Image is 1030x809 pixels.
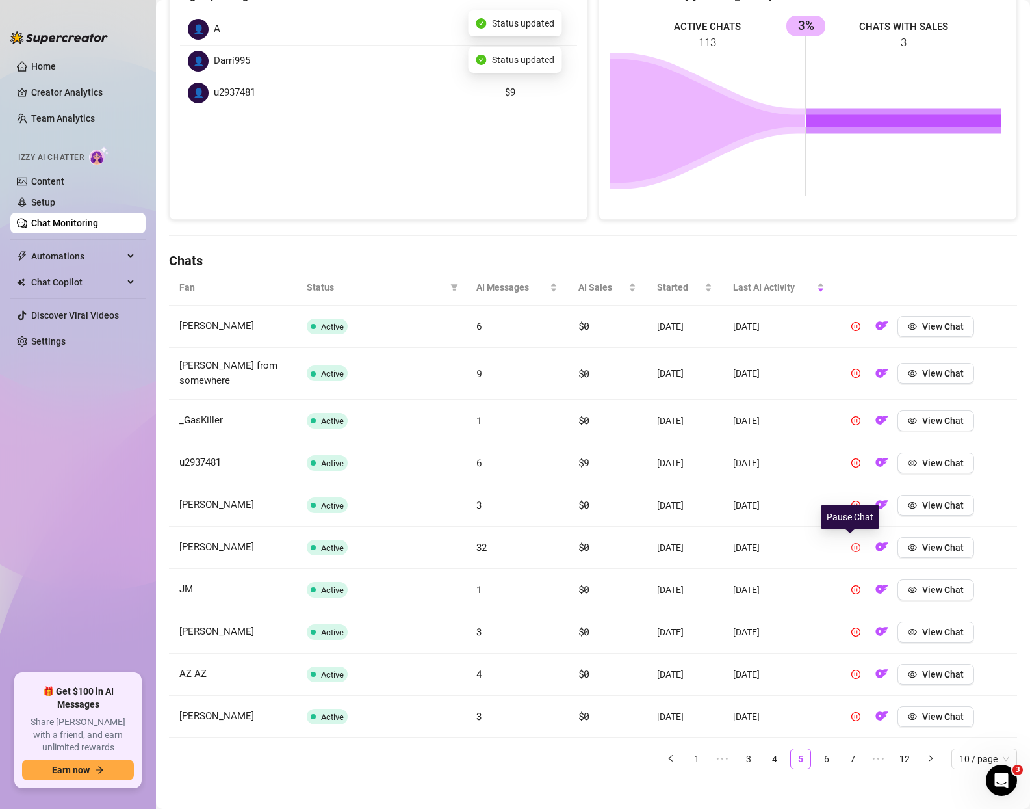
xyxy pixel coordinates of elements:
span: [PERSON_NAME] [179,541,254,553]
span: 6 [476,456,482,469]
span: Last AI Activity [733,280,815,295]
span: check-circle [476,18,487,29]
p: A few hours [110,16,160,29]
button: right [920,749,941,769]
td: [DATE] [723,654,836,696]
li: 5 [790,749,811,769]
button: View Chat [897,706,974,727]
h1: 🌟 Supercreator [99,7,181,16]
button: OF [871,579,892,600]
span: $0 [578,498,589,511]
div: Failed message [10,127,250,196]
div: Hey, What brings you here [DATE]?[PERSON_NAME] • [DATE] [10,75,192,103]
span: pause-circle [851,501,860,510]
div: Close [228,5,251,29]
li: 7 [842,749,863,769]
button: Izzy Credits, billing & subscription or Affiliate Program 💵 [17,301,243,339]
span: $0 [578,319,589,332]
span: u2937481 [214,85,255,101]
div: Page Size [951,749,1017,769]
a: 12 [895,749,914,769]
span: 3 [1012,765,1023,775]
span: [PERSON_NAME] [179,626,254,637]
span: eye [908,501,917,510]
span: 32 [476,540,487,553]
button: OF [871,316,892,337]
span: 6 [476,319,482,332]
span: 3 [476,498,482,511]
button: go back [8,5,33,30]
th: Fan [169,270,296,306]
button: View Chat [897,495,974,516]
button: View Chat [897,453,974,473]
a: 1 [687,749,706,769]
span: Darri995 [214,53,250,69]
div: Hey, What brings you here [DATE]? [21,83,181,96]
iframe: Intercom live chat [986,765,1017,796]
img: OF [875,319,888,332]
button: OF [871,410,892,431]
span: View Chat [922,416,964,426]
span: u2937481 [179,457,221,468]
span: Active [321,670,344,680]
span: Status [307,280,445,295]
td: [DATE] [723,400,836,442]
span: View Chat [922,500,964,511]
a: 4 [765,749,784,769]
a: Home [31,61,56,72]
td: [DATE] [647,484,723,527]
li: Previous 5 Pages [712,749,733,769]
span: $0 [578,414,589,427]
button: Earn nowarrow-right [22,760,134,780]
img: OF [875,367,888,380]
span: [PERSON_NAME] [179,710,254,722]
span: AZ AZ [179,668,207,680]
td: [DATE] [723,527,836,569]
span: $0 [578,625,589,638]
span: eye [908,670,917,679]
span: left [667,754,675,762]
a: 3 [739,749,758,769]
span: 3 [476,710,482,723]
div: Izzy Credits, billing & subscription or Affiliate Program 💵 [57,135,239,160]
button: Izzy AI Chatter 👩 [55,269,155,295]
span: eye [908,322,917,331]
span: $0 [578,540,589,553]
a: Discover Viral Videos [31,310,119,321]
div: Profile image for Nir [73,7,94,28]
span: Chat Copilot [31,272,123,293]
span: A [214,21,220,37]
span: $9 [578,456,589,469]
td: [DATE] [647,611,723,654]
a: OF [871,324,892,334]
img: Chat Copilot [17,278,25,287]
span: pause-circle [851,585,860,594]
span: View Chat [922,627,964,637]
td: [DATE] [647,527,723,569]
span: 3 [476,625,482,638]
a: OF [871,714,892,724]
div: Couldn't send [192,172,250,181]
li: 3 [738,749,759,769]
span: right [927,754,934,762]
th: Last AI Activity [723,270,836,306]
span: View Chat [922,542,964,553]
span: 9 [476,367,482,380]
a: 6 [817,749,836,769]
span: Active [321,501,344,511]
img: OF [875,667,888,680]
li: 12 [894,749,915,769]
a: Content [31,176,64,187]
li: Next 5 Pages [868,749,889,769]
a: Team Analytics [31,113,95,124]
td: [DATE] [647,400,723,442]
a: 7 [843,749,862,769]
a: Chat Monitoring [31,218,98,228]
a: Setup [31,197,55,207]
td: [DATE] [647,306,723,348]
div: Pause Chat [821,505,879,529]
span: View Chat [922,585,964,595]
span: check-circle [476,55,487,65]
span: $0 [578,710,589,723]
button: View Chat [897,316,974,337]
